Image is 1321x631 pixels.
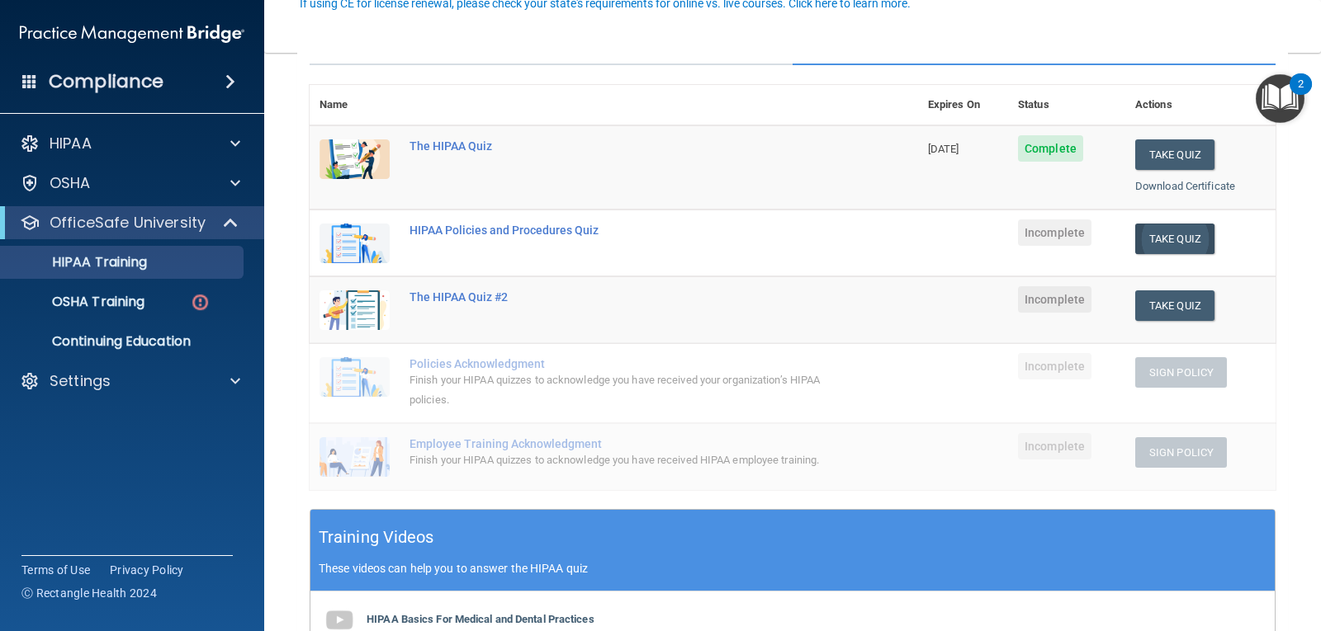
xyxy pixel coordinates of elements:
a: Download Certificate [1135,180,1235,192]
a: OfficeSafe University [20,213,239,233]
button: Sign Policy [1135,357,1227,388]
div: 2 [1298,84,1304,106]
p: OSHA [50,173,91,193]
h5: Training Videos [319,523,434,552]
a: HIPAA [20,134,240,153]
th: Actions [1125,85,1276,125]
button: Open Resource Center, 2 new notifications [1256,74,1304,123]
img: danger-circle.6113f641.png [190,292,211,313]
a: Settings [20,371,240,391]
img: PMB logo [20,17,244,50]
span: Ⓒ Rectangle Health 2024 [21,585,157,601]
th: Name [310,85,400,125]
p: OfficeSafe University [50,213,206,233]
div: Employee Training Acknowledgment [410,437,836,450]
span: Incomplete [1018,433,1091,459]
p: HIPAA Training [11,254,147,271]
span: Incomplete [1018,219,1091,246]
p: HIPAA [50,134,92,153]
a: Privacy Policy [110,562,184,578]
a: OSHA [20,173,240,193]
p: These videos can help you to answer the HIPAA quiz [319,562,1267,575]
button: Take Quiz [1135,224,1214,254]
h4: Compliance [49,70,163,93]
th: Expires On [918,85,1008,125]
span: [DATE] [928,143,959,155]
div: Finish your HIPAA quizzes to acknowledge you have received HIPAA employee training. [410,450,836,470]
p: Continuing Education [11,333,236,350]
span: Incomplete [1018,286,1091,313]
a: Terms of Use [21,562,90,578]
div: The HIPAA Quiz [410,139,836,153]
button: Take Quiz [1135,139,1214,170]
span: Complete [1018,135,1083,162]
span: Incomplete [1018,353,1091,379]
div: HIPAA Policies and Procedures Quiz [410,224,836,237]
div: Policies Acknowledgment [410,357,836,370]
p: OSHA Training [11,294,144,310]
p: Settings [50,371,111,391]
th: Status [1008,85,1125,125]
button: Sign Policy [1135,437,1227,468]
b: HIPAA Basics For Medical and Dental Practices [367,613,594,625]
div: The HIPAA Quiz #2 [410,290,836,304]
button: Take Quiz [1135,290,1214,321]
div: Finish your HIPAA quizzes to acknowledge you have received your organization’s HIPAA policies. [410,370,836,410]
